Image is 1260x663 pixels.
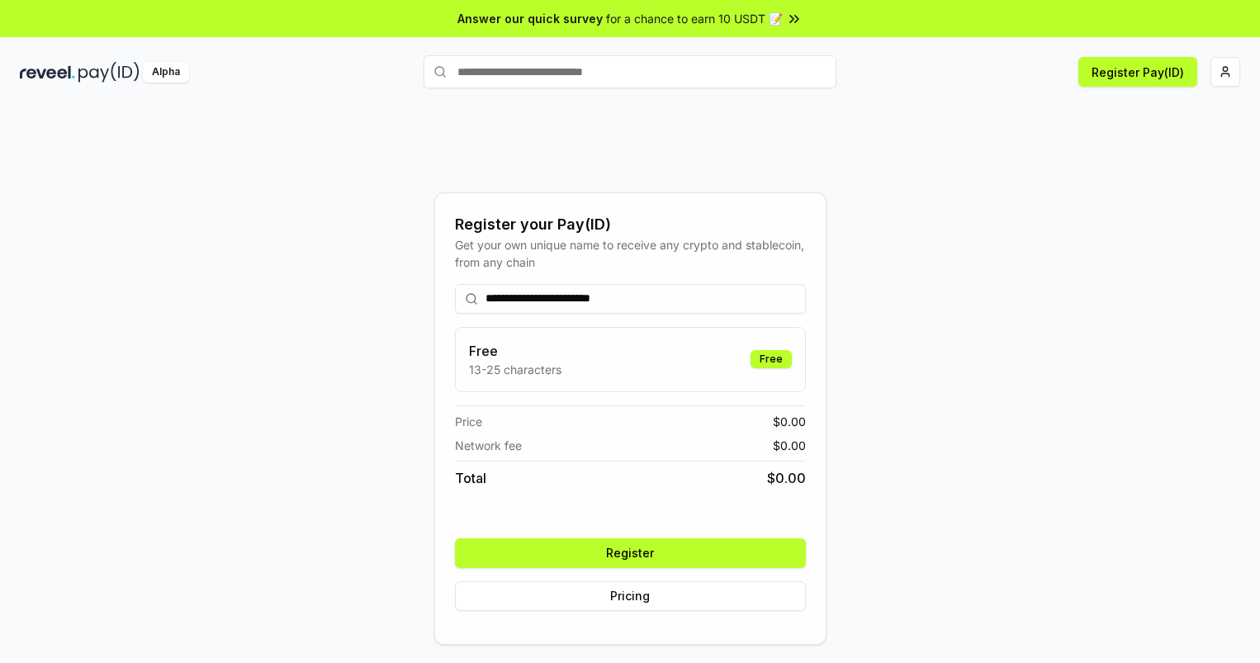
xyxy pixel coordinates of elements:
[751,350,792,368] div: Free
[767,468,806,488] span: $ 0.00
[1078,57,1197,87] button: Register Pay(ID)
[457,10,603,27] span: Answer our quick survey
[606,10,783,27] span: for a chance to earn 10 USDT 📝
[455,538,806,568] button: Register
[455,236,806,271] div: Get your own unique name to receive any crypto and stablecoin, from any chain
[143,62,189,83] div: Alpha
[773,413,806,430] span: $ 0.00
[20,62,75,83] img: reveel_dark
[455,213,806,236] div: Register your Pay(ID)
[773,437,806,454] span: $ 0.00
[469,361,561,378] p: 13-25 characters
[455,413,482,430] span: Price
[78,62,140,83] img: pay_id
[455,437,522,454] span: Network fee
[455,581,806,611] button: Pricing
[469,341,561,361] h3: Free
[455,468,486,488] span: Total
